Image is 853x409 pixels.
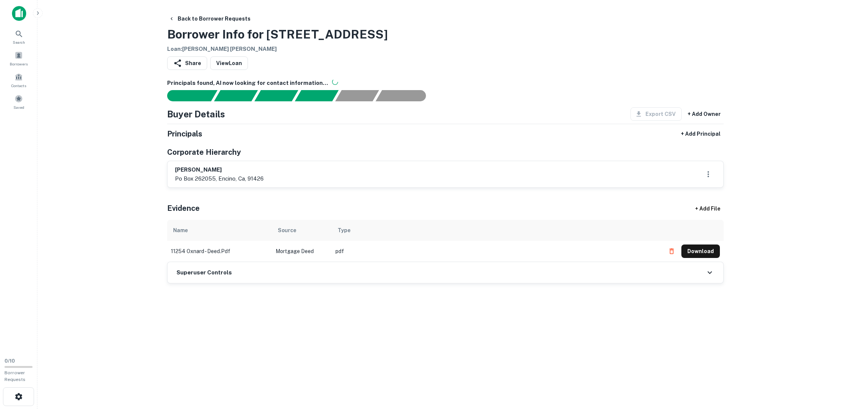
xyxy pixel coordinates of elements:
span: Search [13,39,25,45]
h6: Superuser Controls [177,268,232,277]
a: Saved [2,92,35,112]
h6: [PERSON_NAME] [175,166,264,174]
span: Borrower Requests [4,370,25,382]
p: po box 262055, encino, ca, 91426 [175,174,264,183]
div: scrollable content [167,220,724,262]
div: Principals found, AI now looking for contact information... [295,90,338,101]
div: AI fulfillment process complete. [376,90,435,101]
td: Mortgage Deed [272,241,332,262]
div: Type [338,226,350,235]
h6: Loan : [PERSON_NAME] [PERSON_NAME] [167,45,388,53]
th: Source [272,220,332,241]
span: Saved [13,104,24,110]
td: pdf [332,241,661,262]
a: ViewLoan [210,56,248,70]
h4: Buyer Details [167,107,225,121]
img: capitalize-icon.png [12,6,26,21]
h5: Principals [167,128,202,139]
span: Contacts [11,83,26,89]
div: + Add File [682,202,734,215]
span: 0 / 10 [4,358,15,364]
h6: Principals found, AI now looking for contact information... [167,79,724,87]
button: Back to Borrower Requests [166,12,254,25]
h3: Borrower Info for [STREET_ADDRESS] [167,25,388,43]
a: Borrowers [2,48,35,68]
button: Delete file [665,245,678,257]
th: Type [332,220,661,241]
h5: Evidence [167,203,200,214]
button: Download [681,245,720,258]
h5: Corporate Hierarchy [167,147,241,158]
div: Sending borrower request to AI... [158,90,214,101]
span: Borrowers [10,61,28,67]
a: Search [2,27,35,47]
button: + Add Owner [685,107,724,121]
div: Documents found, AI parsing details... [254,90,298,101]
div: Source [278,226,296,235]
div: Your request is received and processing... [214,90,258,101]
button: Share [167,56,207,70]
th: Name [167,220,272,241]
div: Principals found, still searching for contact information. This may take time... [335,90,379,101]
a: Contacts [2,70,35,90]
button: + Add Principal [678,127,724,141]
td: 11254 oxnard - deed.pdf [167,241,272,262]
div: Name [173,226,188,235]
